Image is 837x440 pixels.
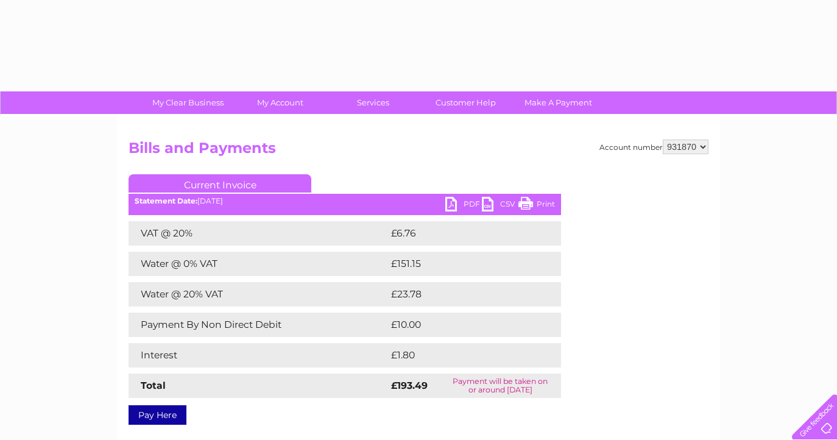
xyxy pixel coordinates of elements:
[388,313,536,337] td: £10.00
[141,380,166,391] strong: Total
[388,252,536,276] td: £151.15
[482,197,518,215] a: CSV
[439,374,561,398] td: Payment will be taken on or around [DATE]
[599,140,708,154] div: Account number
[129,174,311,193] a: Current Invoice
[230,91,331,114] a: My Account
[415,91,516,114] a: Customer Help
[388,343,532,367] td: £1.80
[323,91,423,114] a: Services
[445,197,482,215] a: PDF
[508,91,609,114] a: Make A Payment
[129,282,388,307] td: Water @ 20% VAT
[391,380,428,391] strong: £193.49
[388,282,536,307] td: £23.78
[129,313,388,337] td: Payment By Non Direct Debit
[129,221,388,246] td: VAT @ 20%
[135,196,197,205] b: Statement Date:
[129,197,561,205] div: [DATE]
[129,405,186,425] a: Pay Here
[129,252,388,276] td: Water @ 0% VAT
[518,197,555,215] a: Print
[129,140,708,163] h2: Bills and Payments
[138,91,238,114] a: My Clear Business
[388,221,532,246] td: £6.76
[129,343,388,367] td: Interest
